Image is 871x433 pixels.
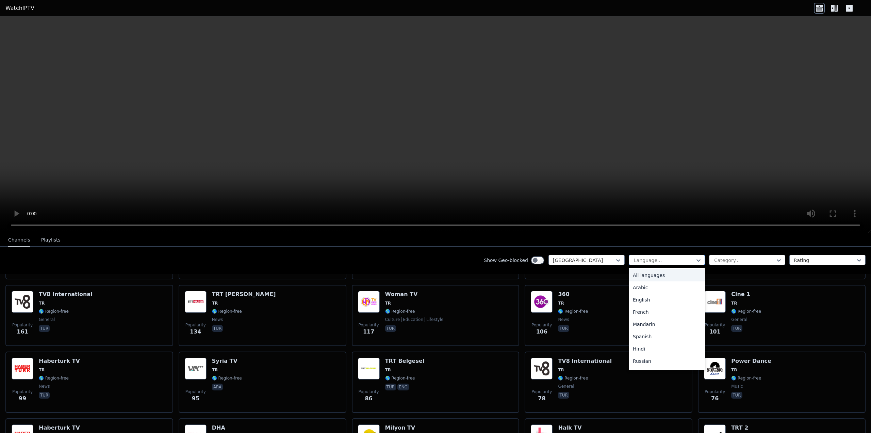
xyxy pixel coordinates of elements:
[385,291,444,298] h6: Woman TV
[359,389,379,395] span: Popularity
[731,384,743,389] span: music
[385,358,425,365] h6: TRT Belgesel
[185,358,207,380] img: Syria TV
[12,322,33,328] span: Popularity
[705,322,725,328] span: Popularity
[558,384,574,389] span: general
[536,328,547,336] span: 106
[358,291,380,313] img: Woman TV
[212,384,223,390] p: ara
[629,330,705,343] div: Spanish
[484,257,528,264] label: Show Geo-blocked
[704,358,726,380] img: Power Dance
[385,317,400,322] span: culture
[425,317,443,322] span: lifestyle
[359,322,379,328] span: Popularity
[39,392,50,399] p: tur
[531,291,553,313] img: 360
[39,300,45,306] span: TR
[41,234,61,247] button: Playlists
[17,328,28,336] span: 161
[731,367,737,373] span: TR
[531,358,553,380] img: TV8 International
[19,395,26,403] span: 99
[385,384,396,390] p: tur
[731,300,737,306] span: TR
[212,367,218,373] span: TR
[185,322,206,328] span: Popularity
[629,318,705,330] div: Mandarin
[731,291,761,298] h6: Cine 1
[12,291,33,313] img: TV8 International
[629,343,705,355] div: Hindi
[705,389,725,395] span: Popularity
[185,389,206,395] span: Popularity
[39,375,69,381] span: 🌎 Region-free
[192,395,199,403] span: 95
[558,375,588,381] span: 🌎 Region-free
[39,325,50,332] p: tur
[365,395,372,403] span: 86
[39,384,50,389] span: news
[629,281,705,294] div: Arabic
[731,358,771,365] h6: Power Dance
[39,358,80,365] h6: Haberturk TV
[629,269,705,281] div: All languages
[385,325,396,332] p: tur
[190,328,201,336] span: 134
[385,309,415,314] span: 🌎 Region-free
[12,389,33,395] span: Popularity
[538,395,545,403] span: 78
[212,317,223,322] span: news
[212,309,242,314] span: 🌎 Region-free
[731,317,747,322] span: general
[558,317,569,322] span: news
[629,367,705,380] div: Portuguese
[39,309,69,314] span: 🌎 Region-free
[558,424,588,431] h6: Halk TV
[39,367,45,373] span: TR
[531,322,552,328] span: Popularity
[558,291,588,298] h6: 360
[212,291,276,298] h6: TRT [PERSON_NAME]
[5,4,34,12] a: WatchIPTV
[212,375,242,381] span: 🌎 Region-free
[363,328,374,336] span: 117
[731,325,742,332] p: tur
[385,300,391,306] span: TR
[385,424,415,431] h6: Milyon TV
[731,375,761,381] span: 🌎 Region-free
[39,291,93,298] h6: TV8 International
[212,300,218,306] span: TR
[12,358,33,380] img: Haberturk TV
[558,358,612,365] h6: TV8 International
[558,300,564,306] span: TR
[731,309,761,314] span: 🌎 Region-free
[397,384,409,390] p: eng
[731,392,742,399] p: tur
[629,294,705,306] div: English
[185,291,207,313] img: TRT Haber
[558,325,569,332] p: tur
[401,317,423,322] span: education
[531,389,552,395] span: Popularity
[704,291,726,313] img: Cine 1
[629,355,705,367] div: Russian
[8,234,30,247] button: Channels
[709,328,720,336] span: 101
[711,395,719,403] span: 76
[358,358,380,380] img: TRT Belgesel
[629,306,705,318] div: French
[731,424,761,431] h6: TRT 2
[558,392,569,399] p: tur
[39,317,55,322] span: general
[212,424,263,431] h6: DHA
[385,375,415,381] span: 🌎 Region-free
[39,424,80,431] h6: Haberturk TV
[558,367,564,373] span: TR
[385,367,391,373] span: TR
[212,358,242,365] h6: Syria TV
[558,309,588,314] span: 🌎 Region-free
[212,325,223,332] p: tur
